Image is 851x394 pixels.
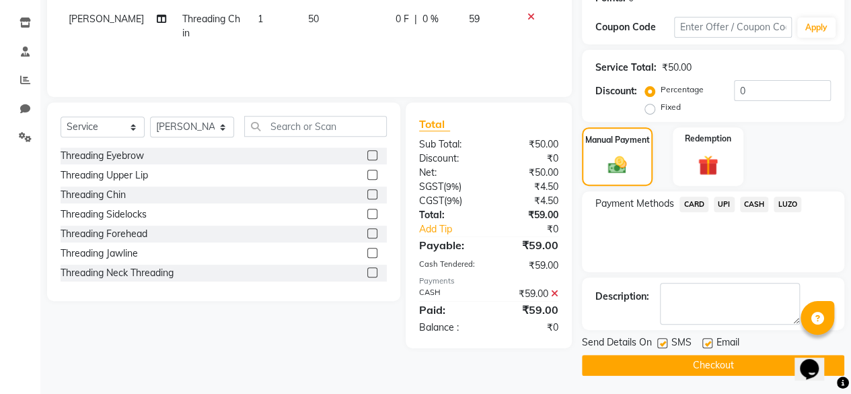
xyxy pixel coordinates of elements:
div: ₹59.00 [488,237,568,253]
span: [PERSON_NAME] [69,13,144,25]
div: ₹50.00 [488,137,568,152]
span: CARD [679,197,708,212]
span: UPI [714,197,735,212]
div: CASH [409,287,489,301]
label: Percentage [661,84,704,96]
span: LUZO [774,197,801,212]
span: 0 F [396,12,409,26]
span: CASH [740,197,769,212]
a: Add Tip [409,222,502,236]
div: Discount: [595,84,637,98]
span: 50 [308,13,319,25]
span: Send Details On [582,335,652,352]
div: Threading Upper Lip [61,168,148,183]
div: Payable: [409,237,489,253]
div: Threading Forehead [61,227,147,241]
div: ( ) [409,180,489,194]
img: _gift.svg [692,153,725,178]
div: Service Total: [595,61,657,75]
input: Enter Offer / Coupon Code [674,17,792,38]
div: ₹59.00 [488,302,568,318]
div: ₹59.00 [488,287,568,301]
div: Threading Neck Threading [61,266,174,280]
div: Coupon Code [595,20,674,34]
div: Discount: [409,152,489,166]
span: | [414,12,417,26]
label: Fixed [661,101,681,113]
span: Email [716,335,739,352]
div: Payments [419,275,558,287]
span: SGST [419,180,443,193]
div: Balance : [409,321,489,335]
div: Cash Tendered: [409,259,489,273]
span: Total [419,117,450,131]
div: ₹59.00 [488,208,568,222]
div: Description: [595,290,649,304]
span: 9% [447,195,459,206]
iframe: chat widget [794,340,838,381]
span: CGST [419,195,444,207]
div: Sub Total: [409,137,489,152]
div: ₹50.00 [488,166,568,180]
div: Threading Eyebrow [61,149,144,163]
span: Payment Methods [595,197,674,211]
div: Total: [409,208,489,222]
div: ₹50.00 [662,61,692,75]
img: _cash.svg [602,154,633,176]
div: ₹59.00 [488,259,568,273]
button: Checkout [582,355,844,376]
input: Search or Scan [244,116,387,137]
div: ₹0 [502,222,568,236]
div: ₹0 [488,152,568,166]
div: Paid: [409,302,489,318]
label: Manual Payment [585,134,650,146]
div: Threading Chin [61,188,126,202]
span: 59 [468,13,479,25]
div: Net: [409,166,489,180]
div: ₹4.50 [488,180,568,194]
div: ( ) [409,194,489,208]
label: Redemption [685,133,731,145]
div: ₹0 [488,321,568,335]
span: SMS [671,335,692,352]
span: 1 [258,13,263,25]
div: Threading Jawline [61,247,138,261]
div: Threading Sidelocks [61,207,147,222]
div: ₹4.50 [488,194,568,208]
span: 0 % [422,12,439,26]
span: Threading Chin [182,13,240,39]
button: Apply [797,18,836,38]
span: 9% [446,181,459,192]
